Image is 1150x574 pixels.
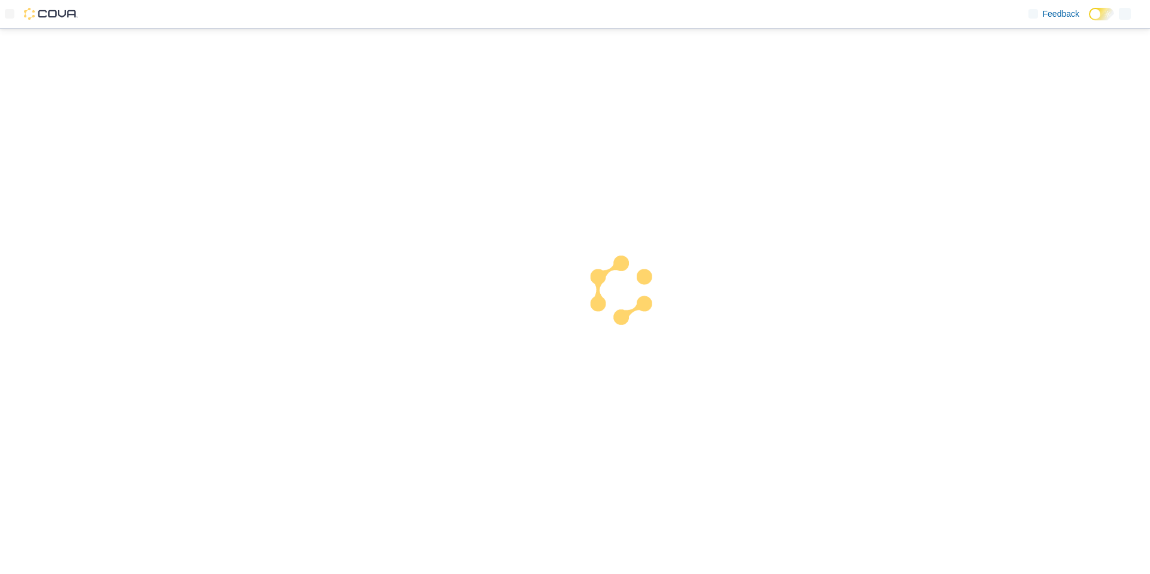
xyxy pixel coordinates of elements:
[24,8,78,20] img: Cova
[1089,8,1114,20] input: Dark Mode
[1043,8,1079,20] span: Feedback
[575,247,665,336] img: cova-loader
[1024,2,1084,26] a: Feedback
